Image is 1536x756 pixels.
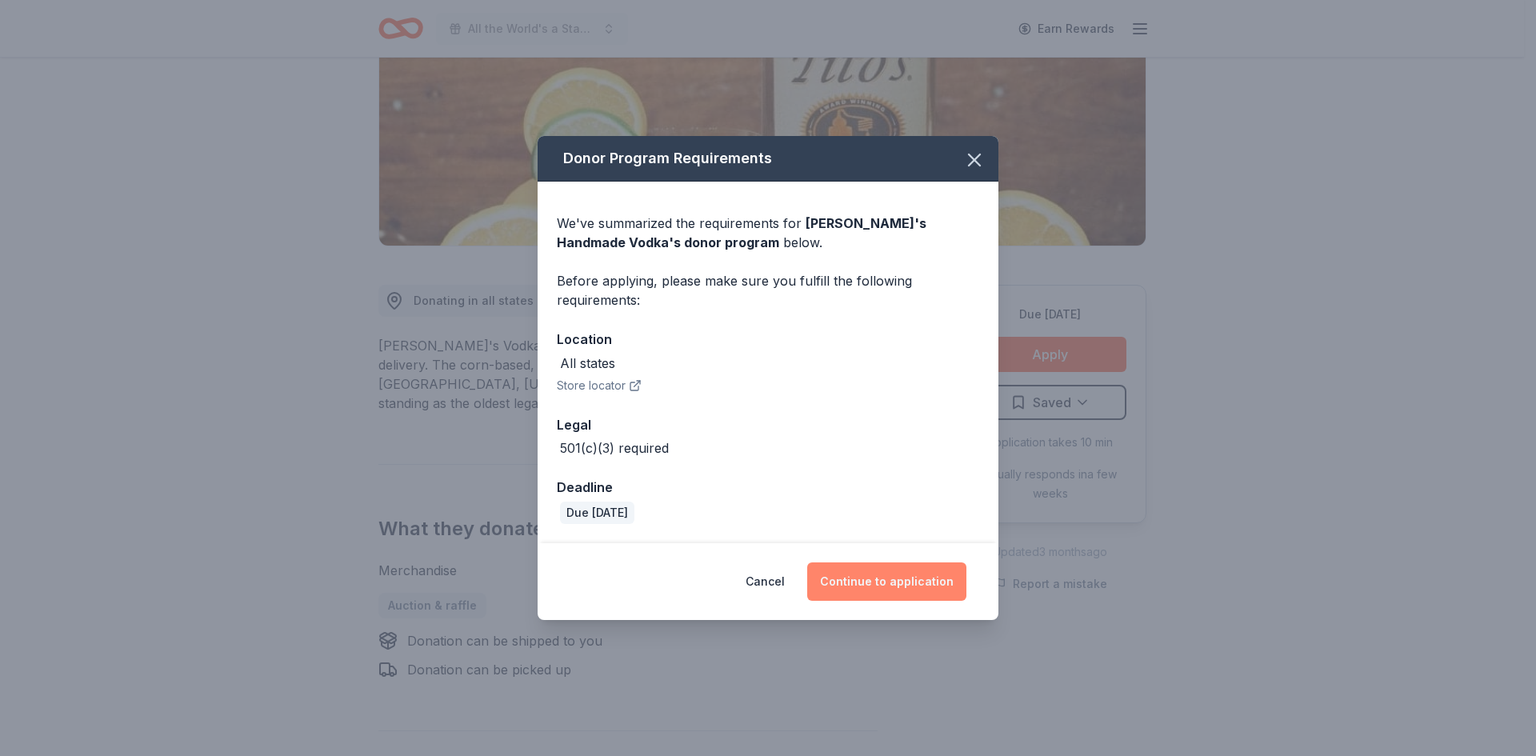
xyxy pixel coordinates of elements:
div: All states [560,354,615,373]
button: Continue to application [807,562,966,601]
div: Location [557,329,979,350]
div: Due [DATE] [560,502,634,524]
div: Before applying, please make sure you fulfill the following requirements: [557,271,979,310]
div: Deadline [557,477,979,498]
div: 501(c)(3) required [560,438,669,458]
button: Store locator [557,376,642,395]
button: Cancel [746,562,785,601]
div: Legal [557,414,979,435]
div: Donor Program Requirements [538,136,998,182]
div: We've summarized the requirements for below. [557,214,979,252]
